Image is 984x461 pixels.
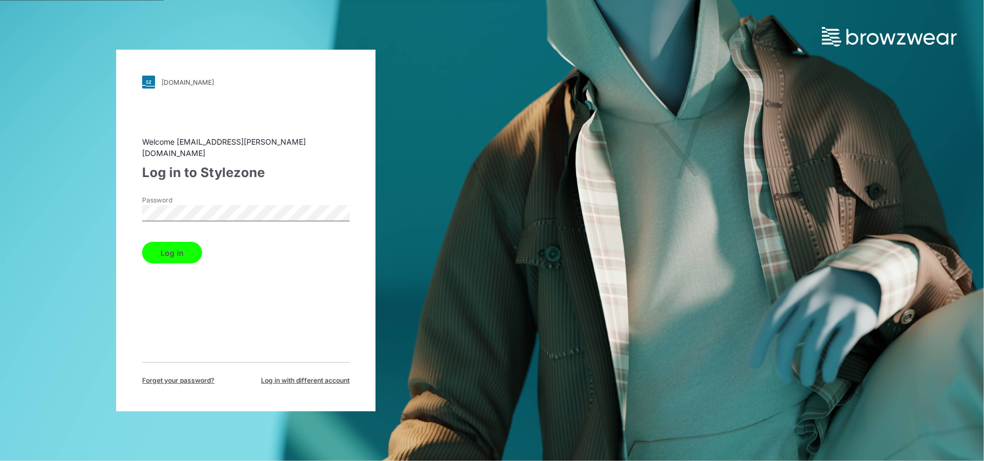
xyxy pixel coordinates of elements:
span: Log in with different account [261,376,350,385]
div: Log in to Stylezone [142,163,350,182]
label: Password [142,195,218,205]
a: [DOMAIN_NAME] [142,76,350,89]
img: browzwear-logo.73288ffb.svg [822,27,957,46]
div: Welcome [EMAIL_ADDRESS][PERSON_NAME][DOMAIN_NAME] [142,136,350,159]
div: [DOMAIN_NAME] [162,78,214,86]
img: svg+xml;base64,PHN2ZyB3aWR0aD0iMjgiIGhlaWdodD0iMjgiIHZpZXdCb3g9IjAgMCAyOCAyOCIgZmlsbD0ibm9uZSIgeG... [142,76,155,89]
button: Log in [142,242,202,263]
span: Forget your password? [142,376,215,385]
